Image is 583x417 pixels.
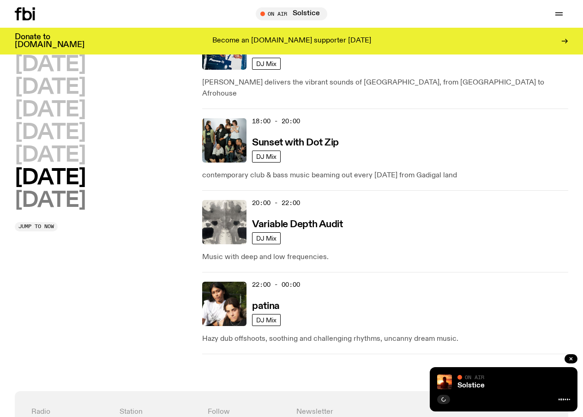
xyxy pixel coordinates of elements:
[252,117,300,126] span: 18:00 - 20:00
[18,224,54,229] span: Jump to now
[252,199,300,207] span: 20:00 - 22:00
[15,190,85,211] button: [DATE]
[437,375,452,389] img: A girl standing in the ocean as waist level, staring into the rise of the sun.
[15,33,84,49] h3: Donate to [DOMAIN_NAME]
[252,220,343,230] h3: Variable Depth Audit
[202,77,568,99] p: [PERSON_NAME] delivers the vibrant sounds of [GEOGRAPHIC_DATA], from [GEOGRAPHIC_DATA] to Afrohouse
[252,314,281,326] a: DJ Mix
[256,153,276,160] span: DJ Mix
[15,100,85,121] button: [DATE]
[465,374,484,380] span: On Air
[252,300,279,311] a: patina
[256,316,276,323] span: DJ Mix
[256,7,327,20] button: On AirSolstice
[202,170,568,181] p: contemporary club & bass music beaming out every [DATE] from Gadigal land
[212,37,371,45] p: Become an [DOMAIN_NAME] supporter [DATE]
[252,138,339,148] h3: Sunset with Dot Zip
[266,10,323,17] span: Tune in live
[252,58,281,70] a: DJ Mix
[15,54,85,75] button: [DATE]
[252,280,300,289] span: 22:00 - 00:00
[252,136,339,148] a: Sunset with Dot Zip
[256,60,276,67] span: DJ Mix
[252,232,281,244] a: DJ Mix
[15,122,85,143] button: [DATE]
[15,77,85,98] button: [DATE]
[457,382,485,389] a: Solstice
[252,218,343,230] a: Variable Depth Audit
[120,408,198,417] h4: Station
[256,235,276,242] span: DJ Mix
[252,151,281,163] a: DJ Mix
[15,222,58,231] button: Jump to now
[296,408,463,417] h4: Newsletter
[15,168,85,188] button: [DATE]
[202,200,246,244] img: A black and white Rorschach
[31,408,110,417] h4: Radio
[202,252,568,263] p: Music with deep and low frequencies.
[202,333,568,344] p: Hazy dub offshoots, soothing and challenging rhythms, uncanny dream music.
[252,302,279,311] h3: patina
[15,145,85,166] button: [DATE]
[208,408,287,417] h4: Follow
